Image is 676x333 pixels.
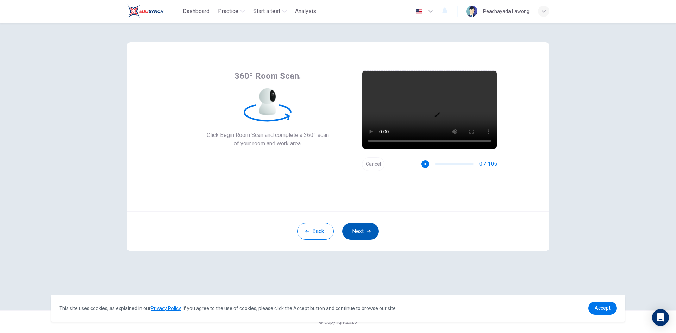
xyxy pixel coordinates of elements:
img: Profile picture [466,6,477,17]
span: Practice [218,7,238,15]
button: Start a test [250,5,289,18]
img: Train Test logo [127,4,164,18]
span: © Copyright 2025 [319,319,357,325]
span: 0 / 10s [479,160,497,168]
span: Dashboard [183,7,209,15]
button: Back [297,223,334,240]
div: cookieconsent [51,295,625,322]
span: of your room and work area. [207,139,329,148]
a: Privacy Policy [151,306,181,311]
span: This site uses cookies, as explained in our . If you agree to the use of cookies, please click th... [59,306,397,311]
a: Train Test logo [127,4,180,18]
img: en [415,9,424,14]
button: Next [342,223,379,240]
button: Practice [215,5,248,18]
button: Cancel [362,157,384,171]
span: 360º Room Scan. [234,70,301,82]
span: Analysis [295,7,316,15]
button: Dashboard [180,5,212,18]
div: Open Intercom Messenger [652,309,669,326]
div: Peachayada Lawong [483,7,530,15]
button: Analysis [292,5,319,18]
span: Start a test [253,7,280,15]
span: Click Begin Room Scan and complete a 360º scan [207,131,329,139]
a: dismiss cookie message [588,302,617,315]
span: Accept [595,305,611,311]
